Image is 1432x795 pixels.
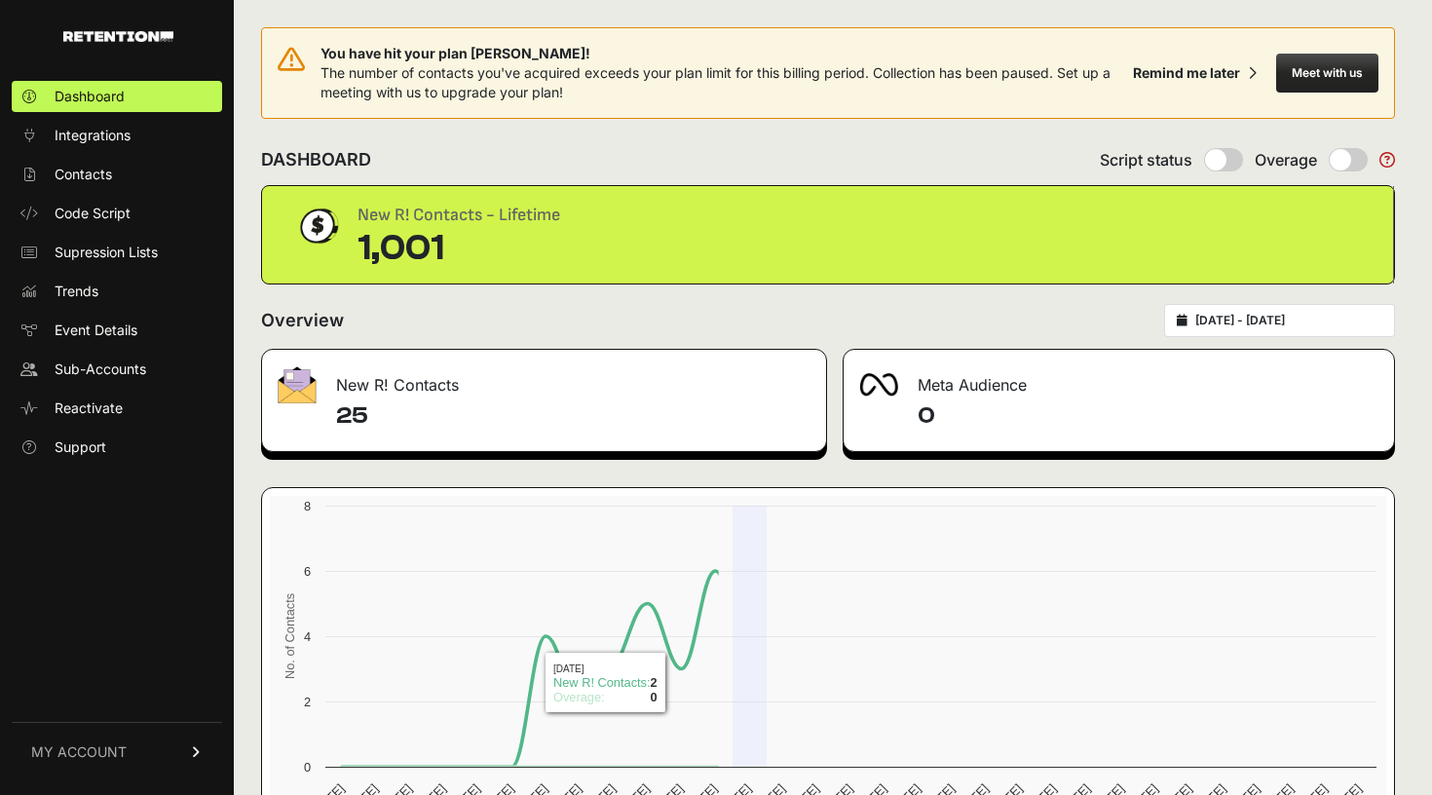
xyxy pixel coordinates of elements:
h4: 0 [918,400,1378,432]
h2: DASHBOARD [261,146,371,173]
img: Retention.com [63,31,173,42]
span: Dashboard [55,87,125,106]
a: Code Script [12,198,222,229]
span: Code Script [55,204,131,223]
span: Integrations [55,126,131,145]
span: Event Details [55,321,137,340]
text: No. of Contacts [283,593,297,679]
img: dollar-coin-05c43ed7efb7bc0c12610022525b4bbbb207c7efeef5aecc26f025e68dcafac9.png [293,202,342,250]
span: MY ACCOUNT [31,742,127,762]
a: Event Details [12,315,222,346]
a: Sub-Accounts [12,354,222,385]
text: 8 [304,499,311,513]
span: Supression Lists [55,243,158,262]
text: 0 [304,760,311,775]
text: 4 [304,629,311,644]
button: Meet with us [1276,54,1378,93]
a: Reactivate [12,393,222,424]
img: fa-meta-2f981b61bb99beabf952f7030308934f19ce035c18b003e963880cc3fabeebb7.png [859,373,898,397]
span: You have hit your plan [PERSON_NAME]! [320,44,1125,63]
div: New R! Contacts - Lifetime [358,202,560,229]
span: The number of contacts you've acquired exceeds your plan limit for this billing period. Collectio... [320,64,1111,100]
div: Meta Audience [844,350,1394,408]
a: Integrations [12,120,222,151]
text: 6 [304,564,311,579]
h4: 25 [336,400,810,432]
span: Script status [1100,148,1192,171]
a: Supression Lists [12,237,222,268]
span: Trends [55,282,98,301]
a: MY ACCOUNT [12,722,222,781]
span: Sub-Accounts [55,360,146,379]
a: Dashboard [12,81,222,112]
div: New R! Contacts [262,350,826,408]
text: 2 [304,695,311,709]
span: Reactivate [55,398,123,418]
a: Contacts [12,159,222,190]
img: fa-envelope-19ae18322b30453b285274b1b8af3d052b27d846a4fbe8435d1a52b978f639a2.png [278,366,317,403]
div: 1,001 [358,229,560,268]
span: Contacts [55,165,112,184]
span: Overage [1255,148,1317,171]
div: Remind me later [1133,63,1240,83]
h2: Overview [261,307,344,334]
a: Trends [12,276,222,307]
a: Support [12,432,222,463]
span: Support [55,437,106,457]
button: Remind me later [1125,56,1264,91]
